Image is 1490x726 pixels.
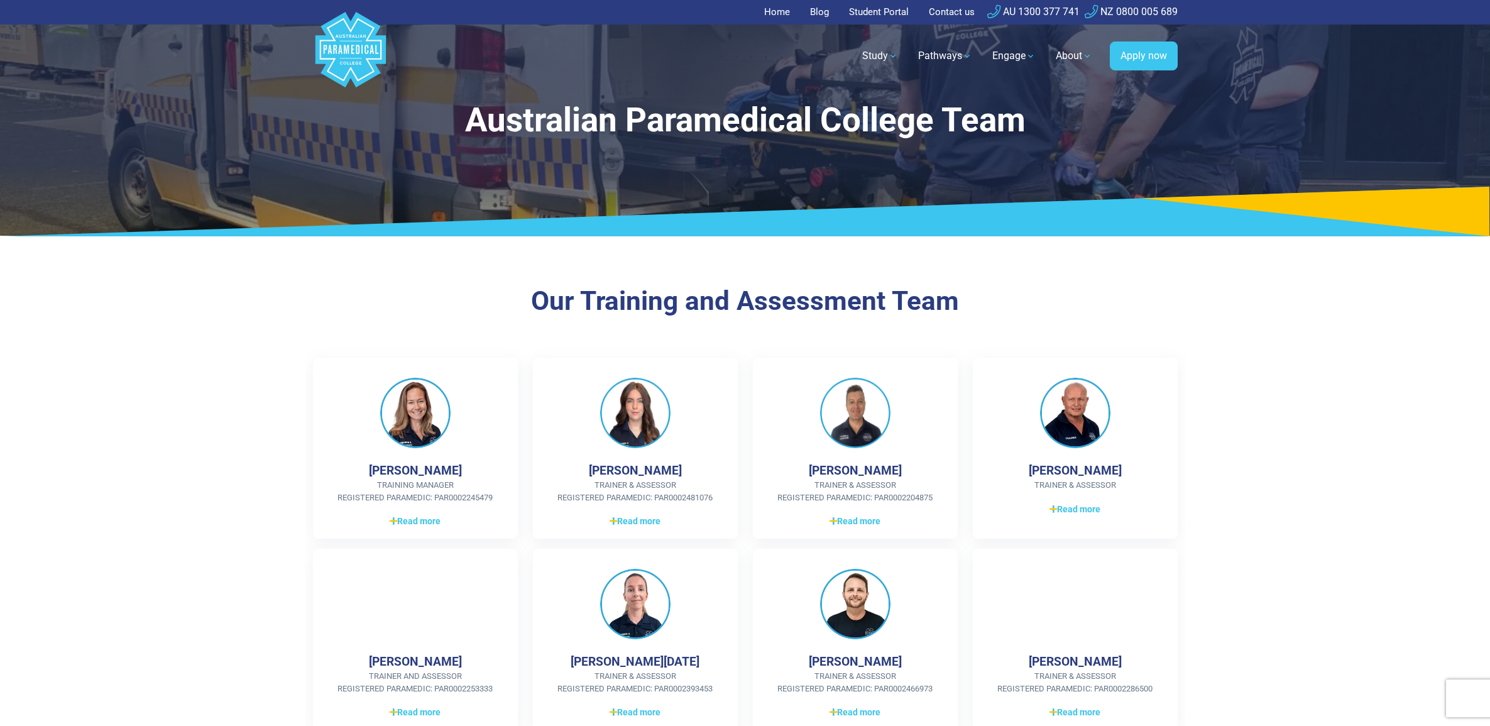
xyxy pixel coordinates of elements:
img: Betina Ellul [600,378,671,448]
a: Read more [553,705,718,720]
span: Trainer & Assessor Registered Paramedic: PAR0002393453 [553,670,718,695]
a: Read more [333,705,498,720]
span: Read more [830,706,880,719]
img: Jens Hojby [1040,378,1110,448]
h4: [PERSON_NAME] [369,463,462,478]
img: Chris King [820,378,890,448]
img: Jaime Wallis [380,378,451,448]
span: Read more [390,706,441,719]
a: NZ 0800 005 689 [1085,6,1178,18]
h4: [PERSON_NAME] [369,654,462,669]
span: Read more [610,515,660,528]
a: Study [855,38,906,74]
span: Trainer and Assessor Registered Paramedic: PAR0002253333 [333,670,498,695]
h4: [PERSON_NAME] [809,463,902,478]
a: Pathways [911,38,980,74]
img: Sophie Lucia Griffiths [600,569,671,639]
h4: [PERSON_NAME] [589,463,682,478]
h1: Australian Paramedical College Team [378,101,1113,140]
h3: Our Training and Assessment Team [378,285,1113,317]
img: Nathan Seidel [820,569,890,639]
a: Read more [773,705,938,720]
span: Training Manager Registered Paramedic: PAR0002245479 [333,479,498,503]
a: Read more [333,514,498,529]
a: Engage [985,38,1043,74]
a: Apply now [1110,41,1178,70]
h4: [PERSON_NAME][DATE] [571,654,699,669]
h4: [PERSON_NAME] [809,654,902,669]
a: AU 1300 377 741 [987,6,1080,18]
span: Trainer & Assessor Registered Paramedic: PAR0002204875 [773,479,938,503]
img: Jolene Moss [380,569,451,639]
span: Read more [830,515,880,528]
a: About [1048,38,1100,74]
a: Read more [993,705,1158,720]
h4: [PERSON_NAME] [1029,463,1122,478]
span: Trainer & Assessor Registered Paramedic: PAR0002466973 [773,670,938,695]
span: Trainer & Assessor [993,479,1158,492]
span: Trainer & Assessor Registered Paramedic: PAR0002481076 [553,479,718,503]
img: Mick Jones [1040,569,1110,639]
span: Read more [1049,503,1100,516]
a: Read more [773,514,938,529]
a: Read more [993,502,1158,517]
span: Read more [1049,706,1100,719]
a: Australian Paramedical College [313,25,388,88]
span: Read more [390,515,441,528]
h4: [PERSON_NAME] [1029,654,1122,669]
a: Read more [553,514,718,529]
span: Read more [610,706,660,719]
span: Trainer & Assessor Registered Paramedic: PAR0002286500 [993,670,1158,695]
